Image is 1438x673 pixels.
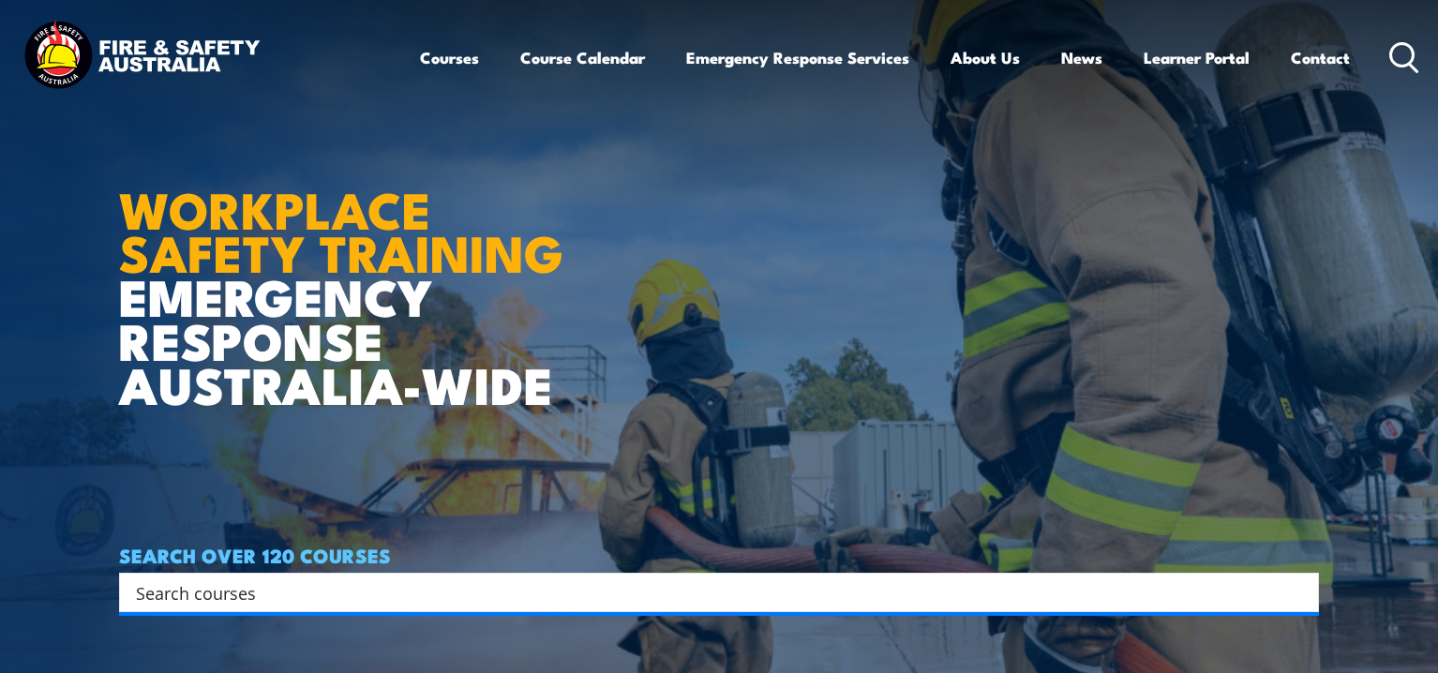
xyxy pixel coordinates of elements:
[1061,33,1102,82] a: News
[420,33,479,82] a: Courses
[119,545,1319,565] h4: SEARCH OVER 120 COURSES
[136,578,1278,606] input: Search input
[686,33,909,82] a: Emergency Response Services
[119,169,563,291] strong: WORKPLACE SAFETY TRAINING
[1291,33,1350,82] a: Contact
[1286,579,1312,606] button: Search magnifier button
[951,33,1020,82] a: About Us
[119,140,577,406] h1: EMERGENCY RESPONSE AUSTRALIA-WIDE
[1144,33,1250,82] a: Learner Portal
[520,33,645,82] a: Course Calendar
[140,579,1281,606] form: Search form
